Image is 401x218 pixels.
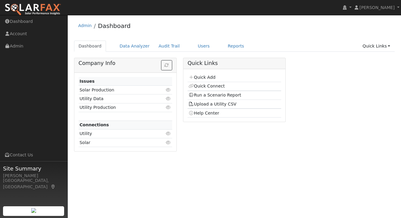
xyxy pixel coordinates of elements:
i: Click to view [166,131,171,136]
img: retrieve [31,208,36,213]
td: Utility Production [79,103,157,112]
a: Dashboard [98,22,131,29]
h5: Quick Links [188,60,281,66]
a: Data Analyzer [115,41,154,52]
a: Quick Add [188,75,215,80]
i: Click to view [166,88,171,92]
div: [PERSON_NAME] [3,173,64,179]
a: Quick Connect [188,84,225,88]
i: Click to view [166,140,171,145]
img: SolarFax [5,3,61,16]
strong: Issues [79,79,95,84]
a: Upload a Utility CSV [188,102,236,106]
span: [PERSON_NAME] [359,5,395,10]
a: Audit Trail [154,41,184,52]
a: Map [51,184,56,189]
a: Quick Links [358,41,395,52]
td: Utility [79,129,157,138]
a: Help Center [188,111,219,115]
span: Site Summary [3,164,64,173]
a: Dashboard [74,41,106,52]
h5: Company Info [79,60,172,66]
a: Reports [223,41,249,52]
i: Click to view [166,105,171,109]
a: Admin [78,23,92,28]
a: Run a Scenario Report [188,93,241,97]
div: [GEOGRAPHIC_DATA], [GEOGRAPHIC_DATA] [3,177,64,190]
td: Utility Data [79,94,157,103]
td: Solar [79,138,157,147]
a: Users [193,41,214,52]
td: Solar Production [79,86,157,94]
i: Click to view [166,97,171,101]
strong: Connections [79,122,109,127]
